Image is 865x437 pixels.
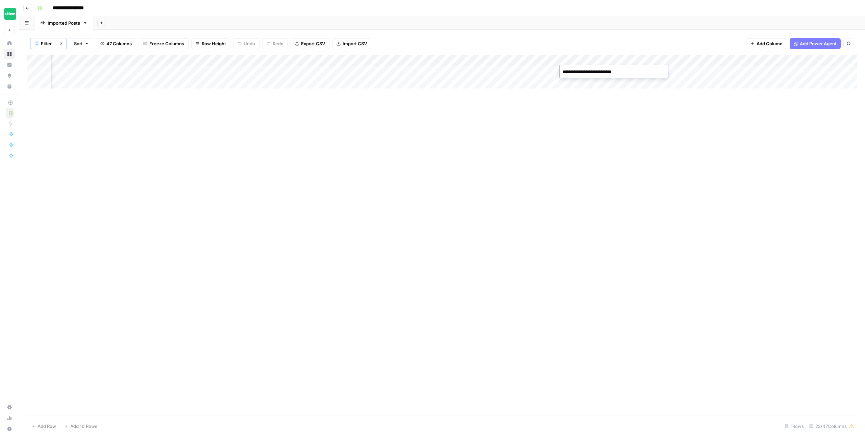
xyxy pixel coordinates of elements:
[139,38,189,49] button: Freeze Columns
[332,38,371,49] button: Import CSV
[233,38,259,49] button: Undo
[38,423,56,430] span: Add Row
[27,421,60,432] button: Add Row
[4,423,15,434] button: Help + Support
[746,38,787,49] button: Add Column
[202,40,226,47] span: Row Height
[96,38,136,49] button: 47 Columns
[757,40,783,47] span: Add Column
[4,81,15,92] a: Your Data
[4,8,16,20] img: Chime Logo
[106,40,132,47] span: 47 Columns
[4,38,15,49] a: Home
[4,59,15,70] a: Insights
[291,38,329,49] button: Export CSV
[149,40,184,47] span: Freeze Columns
[41,40,52,47] span: Filter
[262,38,288,49] button: Redo
[48,20,80,26] div: Imported Posts
[273,40,283,47] span: Redo
[36,41,38,46] span: 1
[244,40,255,47] span: Undo
[60,421,101,432] button: Add 10 Rows
[70,423,97,430] span: Add 10 Rows
[34,16,93,30] a: Imported Posts
[343,40,367,47] span: Import CSV
[301,40,325,47] span: Export CSV
[4,70,15,81] a: Opportunities
[74,40,83,47] span: Sort
[4,5,15,22] button: Workspace: Chime
[4,49,15,59] a: Browse
[4,402,15,413] a: Settings
[800,40,837,47] span: Add Power Agent
[35,41,39,46] div: 1
[70,38,93,49] button: Sort
[4,413,15,423] a: Usage
[30,38,56,49] button: 1Filter
[807,421,857,432] div: 22/47 Columns
[191,38,230,49] button: Row Height
[790,38,841,49] button: Add Power Agent
[782,421,807,432] div: 1 Rows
